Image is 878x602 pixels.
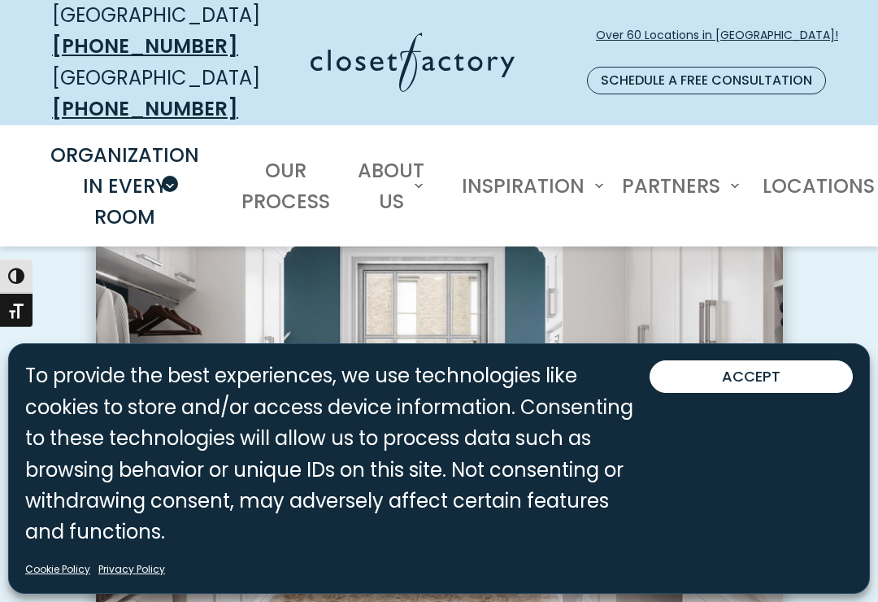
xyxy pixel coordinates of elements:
div: [GEOGRAPHIC_DATA] [52,63,229,125]
img: Closet Factory Logo [311,33,515,92]
a: [PHONE_NUMBER] [52,33,238,59]
span: Locations [763,172,875,199]
a: Over 60 Locations in [GEOGRAPHIC_DATA]! [595,21,839,67]
a: Cookie Policy [25,561,90,577]
a: [PHONE_NUMBER] [52,95,238,122]
span: Over 60 Locations in [GEOGRAPHIC_DATA]! [596,27,838,61]
a: Schedule a Free Consultation [587,67,826,94]
span: Our Process [241,157,330,215]
p: To provide the best experiences, we use technologies like cookies to store and/or access device i... [25,360,650,547]
span: About Us [358,157,424,215]
a: Privacy Policy [98,561,165,577]
button: ACCEPT [650,360,853,393]
span: Organization in Every Room [50,142,199,231]
nav: Primary Menu [39,127,839,246]
span: Inspiration [462,172,585,199]
span: Partners [622,172,720,199]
